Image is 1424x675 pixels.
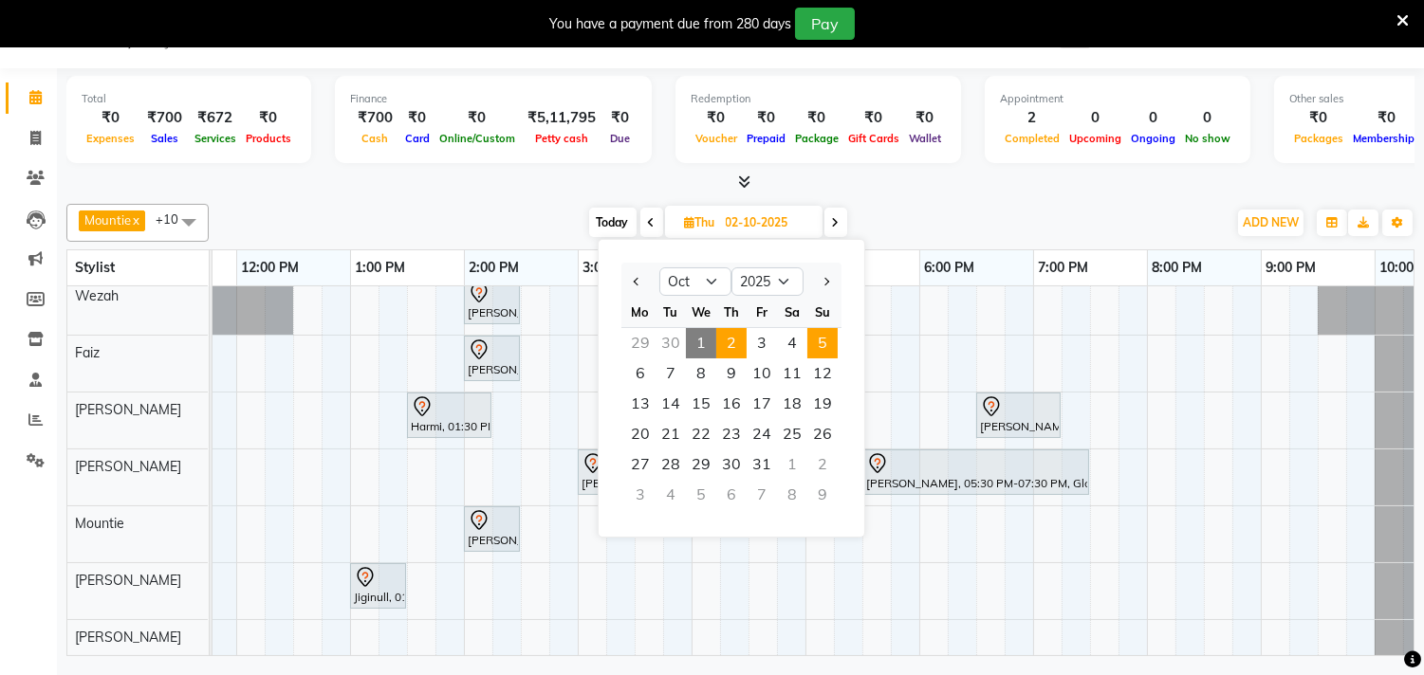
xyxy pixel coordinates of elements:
[777,358,807,389] div: Saturday, October 11, 2025
[549,14,791,34] div: You have a payment due from 280 days
[716,358,747,389] span: 9
[777,419,807,449] span: 25
[747,480,777,510] div: Friday, November 7, 2025
[720,209,815,237] input: 2025-10-02
[807,480,838,510] div: Sunday, November 9, 2025
[629,266,645,297] button: Previous month
[1126,132,1180,145] span: Ongoing
[139,107,190,129] div: ₹700
[1000,107,1064,129] div: 2
[350,91,637,107] div: Finance
[843,107,904,129] div: ₹0
[75,572,181,589] span: [PERSON_NAME]
[777,389,807,419] span: 18
[747,419,777,449] div: Friday, October 24, 2025
[747,328,777,358] div: Friday, October 3, 2025
[625,449,656,480] span: 27
[580,452,860,492] div: [PERSON_NAME], 03:00 PM-05:30 PM, Highlights - Long Balayage/Ombre
[241,107,296,129] div: ₹0
[818,266,834,297] button: Next month
[747,358,777,389] div: Friday, October 10, 2025
[1243,215,1299,229] span: ADD NEW
[237,254,305,282] a: 12:00 PM
[409,395,490,435] div: Harmi, 01:30 PM-02:15 PM, Classic Pedicure
[625,297,656,327] div: Mo
[691,132,742,145] span: Voucher
[747,328,777,358] span: 3
[777,480,807,510] div: Saturday, November 8, 2025
[747,297,777,327] div: Fr
[625,389,656,419] span: 13
[777,358,807,389] span: 11
[777,449,807,480] div: Saturday, November 1, 2025
[807,419,838,449] span: 26
[656,480,686,510] div: Tuesday, November 4, 2025
[790,107,843,129] div: ₹0
[1034,254,1094,282] a: 7:00 PM
[747,449,777,480] div: Friday, October 31, 2025
[579,254,638,282] a: 3:00 PM
[625,358,656,389] div: Monday, October 6, 2025
[656,358,686,389] span: 7
[716,328,747,358] div: Thursday, October 2, 2025
[807,449,838,480] div: Sunday, November 2, 2025
[605,132,635,145] span: Due
[686,449,716,480] span: 29
[747,389,777,419] span: 17
[777,328,807,358] div: Saturday, October 4, 2025
[807,358,838,389] div: Sunday, October 12, 2025
[795,8,855,40] button: Pay
[656,358,686,389] div: Tuesday, October 7, 2025
[656,419,686,449] div: Tuesday, October 21, 2025
[686,419,716,449] div: Wednesday, October 22, 2025
[465,254,525,282] a: 2:00 PM
[747,449,777,480] span: 31
[747,419,777,449] span: 24
[84,212,131,228] span: Mountie
[1126,107,1180,129] div: 0
[777,389,807,419] div: Saturday, October 18, 2025
[82,107,139,129] div: ₹0
[807,419,838,449] div: Sunday, October 26, 2025
[686,480,716,510] div: Wednesday, November 5, 2025
[686,389,716,419] span: 15
[807,328,838,358] div: Sunday, October 5, 2025
[656,297,686,327] div: Tu
[777,328,807,358] span: 4
[807,389,838,419] span: 19
[686,297,716,327] div: We
[350,107,400,129] div: ₹700
[1000,132,1064,145] span: Completed
[920,254,980,282] a: 6:00 PM
[75,259,115,276] span: Stylist
[656,419,686,449] span: 21
[1064,107,1126,129] div: 0
[520,107,603,129] div: ₹5,11,795
[241,132,296,145] span: Products
[352,566,404,606] div: Jiginull, 01:00 PM-01:30 PM, Nails - Extention Cut File
[691,107,742,129] div: ₹0
[466,282,518,321] div: [PERSON_NAME], 02:00 PM-02:30 PM, Blowdry Medium
[1289,132,1348,145] span: Packages
[75,515,124,532] span: Mountie
[807,328,838,358] span: 5
[659,267,731,296] select: Select month
[686,358,716,389] div: Wednesday, October 8, 2025
[691,91,946,107] div: Redemption
[190,132,241,145] span: Services
[716,419,747,449] div: Thursday, October 23, 2025
[731,267,804,296] select: Select year
[656,389,686,419] div: Tuesday, October 14, 2025
[904,107,946,129] div: ₹0
[777,419,807,449] div: Saturday, October 25, 2025
[742,107,790,129] div: ₹0
[1262,254,1322,282] a: 9:00 PM
[351,254,411,282] a: 1:00 PM
[807,297,838,327] div: Su
[904,132,946,145] span: Wallet
[656,449,686,480] div: Tuesday, October 28, 2025
[656,389,686,419] span: 14
[680,215,720,229] span: Thu
[777,297,807,327] div: Sa
[656,449,686,480] span: 28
